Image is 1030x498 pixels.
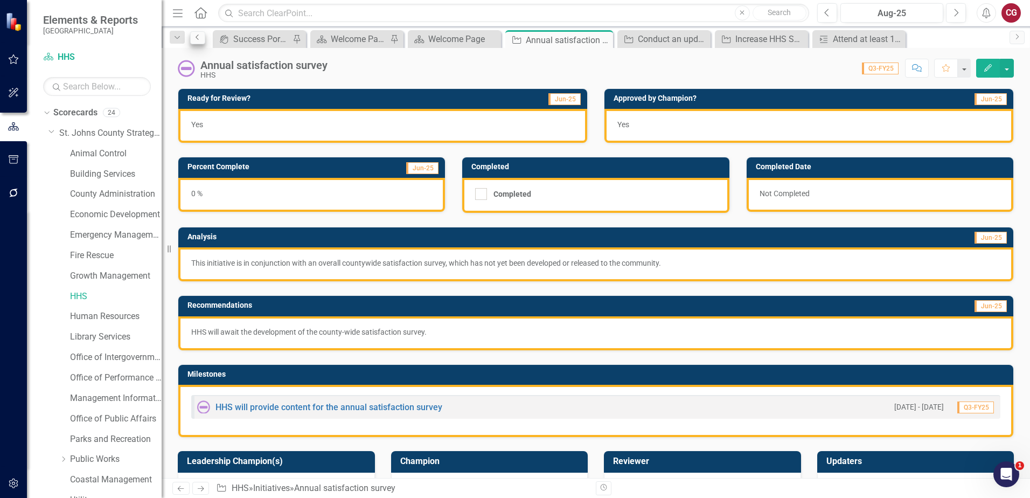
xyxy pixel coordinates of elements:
a: Office of Public Affairs [70,413,162,425]
div: Annual satisfaction survey [526,33,610,47]
a: Building Services [70,168,162,181]
img: Not Started [197,400,210,413]
a: Attend at least 10 outreach events monthly [815,32,903,46]
a: Coastal Management [70,474,162,486]
div: Welcome Page [331,32,387,46]
div: Attend at least 10 outreach events monthly [833,32,903,46]
h3: Completed Date [756,163,1008,171]
a: Growth Management [70,270,162,282]
h3: Recommendations [187,301,728,309]
a: HHS [232,483,249,493]
a: Fire Rescue [70,250,162,262]
a: Welcome Page [410,32,498,46]
span: Jun-25 [975,232,1007,244]
a: St. Johns County Strategic Plan [59,127,162,140]
input: Search Below... [43,77,151,96]
a: HHS will provide content for the annual satisfaction survey [215,402,442,412]
span: Q3-FY25 [862,63,899,74]
span: Q3-FY25 [957,402,994,413]
a: HHS [43,51,151,64]
a: Conduct an updated Human Services Needs Assessment and ensure Social Services staff are retained [620,32,708,46]
span: Yes [617,120,629,129]
h3: Percent Complete [187,163,351,171]
a: Office of Performance & Transparency [70,372,162,384]
h3: Milestones [187,370,1008,378]
iframe: Intercom live chat [993,461,1019,487]
div: Not Completed [747,178,1013,212]
div: Increase HHS Social Services Programming awareness [735,32,805,46]
span: Yes [191,120,203,129]
span: Elements & Reports [43,13,138,26]
a: Increase HHS Social Services Programming awareness [718,32,805,46]
span: Jun-25 [548,93,581,105]
button: Aug-25 [840,3,943,23]
a: County Administration [70,188,162,200]
input: Search ClearPoint... [218,4,809,23]
a: Initiatives [253,483,290,493]
button: Search [753,5,806,20]
small: [GEOGRAPHIC_DATA] [43,26,138,35]
span: Search [768,8,791,17]
div: Aug-25 [844,7,939,20]
a: Public Works [70,453,162,466]
a: Management Information Systems [70,392,162,405]
a: Economic Development [70,209,162,221]
span: 1 [1015,461,1024,470]
a: Emergency Management [70,229,162,241]
div: Conduct an updated Human Services Needs Assessment and ensure Social Services staff are retained [638,32,708,46]
a: Animal Control [70,148,162,160]
small: [DATE] - [DATE] [894,402,944,412]
button: CG [1001,3,1021,23]
a: Success Portal [215,32,290,46]
a: Library Services [70,331,162,343]
a: HHS [70,290,162,303]
span: Jun-25 [975,300,1007,312]
a: Parks and Recreation [70,433,162,446]
div: » » [216,482,588,495]
a: Office of Intergovernmental Affairs [70,351,162,364]
div: Welcome Page [428,32,498,46]
p: HHS will await the development of the county-wide satisfaction survey. [191,327,1000,337]
h3: Leadership Champion(s) [187,456,370,466]
h3: Updaters [826,456,1009,466]
h3: Completed [471,163,723,171]
div: 24 [103,108,120,117]
a: Welcome Page [313,32,387,46]
div: Success Portal [233,32,290,46]
div: Annual satisfaction survey [294,483,395,493]
div: 0 % [178,178,445,212]
p: This initiative is in conjunction with an overall countywide satisfaction survey, which has not y... [191,258,1000,268]
a: Human Resources [70,310,162,323]
img: Not Started [178,60,195,77]
img: ClearPoint Strategy [5,12,24,31]
span: Jun-25 [406,162,439,174]
h3: Ready for Review? [187,94,445,102]
a: Scorecards [53,107,98,119]
h3: Reviewer [613,456,796,466]
div: Annual satisfaction survey [200,59,328,71]
h3: Analysis [187,233,569,241]
span: Jun-25 [975,93,1007,105]
h3: Champion [400,456,583,466]
div: HHS [200,71,328,79]
h3: Approved by Champion? [614,94,895,102]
